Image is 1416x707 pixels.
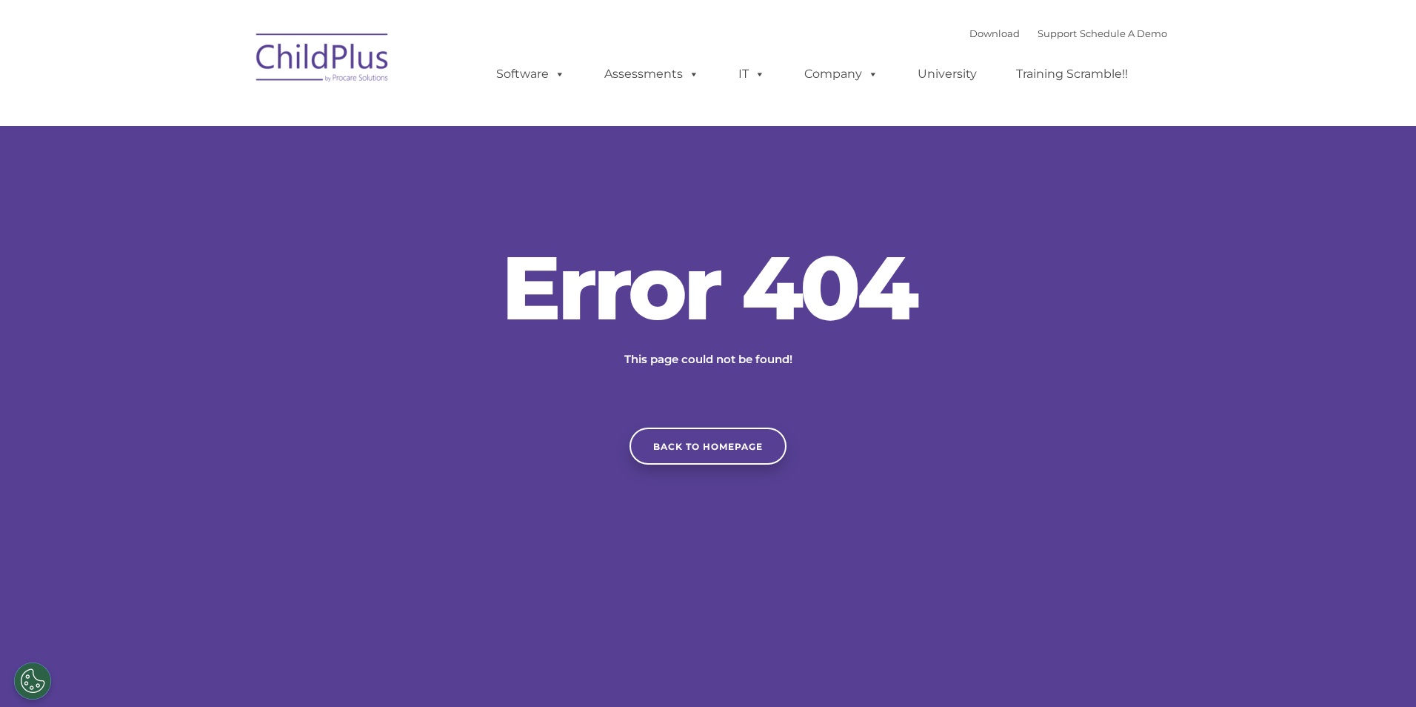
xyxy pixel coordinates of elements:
p: This page could not be found! [552,351,864,368]
a: Back to homepage [629,428,787,465]
a: Software [481,59,580,89]
a: Company [789,59,893,89]
h2: Error 404 [486,243,930,332]
img: ChildPlus by Procare Solutions [249,23,397,97]
a: University [903,59,992,89]
a: IT [724,59,780,89]
a: Download [969,27,1020,39]
a: Schedule A Demo [1080,27,1167,39]
button: Cookies Settings [14,663,51,700]
a: Assessments [590,59,714,89]
a: Training Scramble!! [1001,59,1143,89]
a: Support [1038,27,1077,39]
font: | [969,27,1167,39]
